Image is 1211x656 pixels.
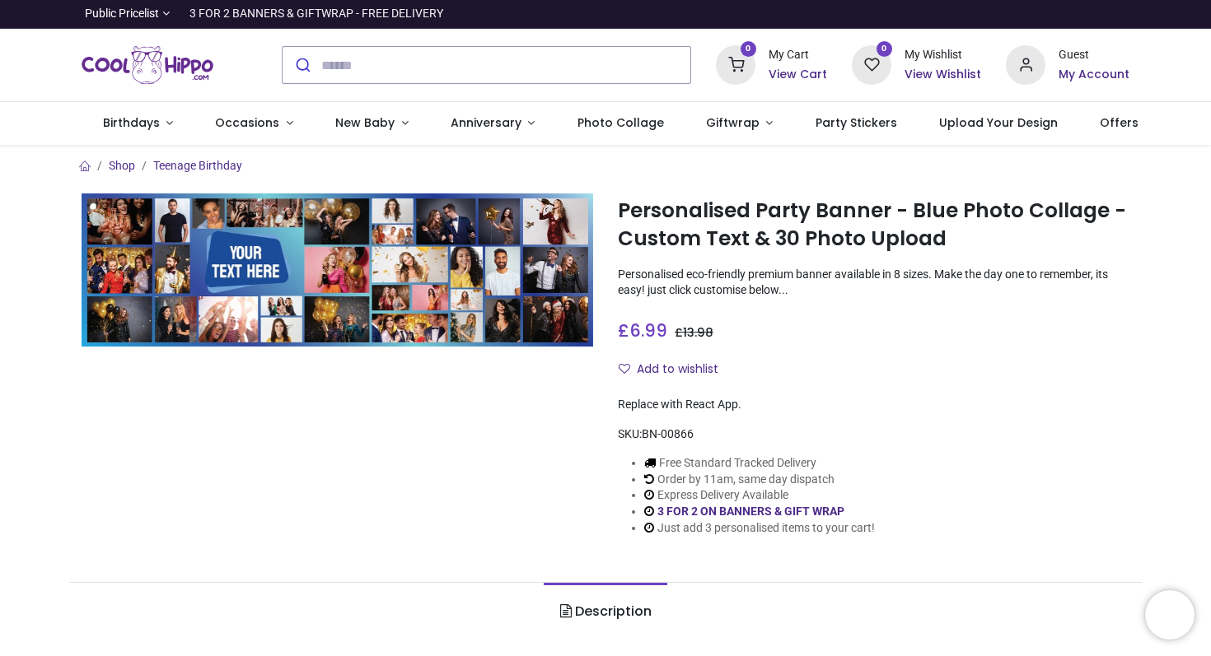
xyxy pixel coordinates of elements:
a: View Cart [769,67,827,83]
li: Just add 3 personalised items to your cart! [644,520,875,537]
a: Public Pricelist [82,6,170,22]
div: My Wishlist [905,47,981,63]
span: Photo Collage [577,114,664,131]
sup: 0 [877,41,892,57]
a: Shop [109,159,135,172]
a: 3 FOR 2 ON BANNERS & GIFT WRAP [657,505,844,518]
div: My Cart [769,47,827,63]
span: 6.99 [629,319,667,342]
span: BN-00866 [642,427,694,440]
div: 3 FOR 2 BANNERS & GIFTWRAP - FREE DELIVERY [189,6,443,22]
div: Guest [1059,47,1129,63]
h1: Personalised Party Banner - Blue Photo Collage - Custom Text & 30 Photo Upload [618,197,1129,254]
span: Public Pricelist [85,6,159,22]
a: Giftwrap [685,102,794,145]
li: Free Standard Tracked Delivery [644,455,875,472]
div: SKU: [618,426,1129,443]
a: Anniversary [429,102,556,145]
a: Birthdays [82,102,194,145]
iframe: Brevo live chat [1145,590,1195,640]
div: Replace with React App. [618,397,1129,413]
i: Add to wishlist [619,363,630,375]
button: Submit [283,47,321,83]
iframe: Customer reviews powered by Trustpilot [783,6,1129,22]
a: Teenage Birthday [153,159,242,172]
a: 0 [716,58,755,71]
img: Cool Hippo [82,42,213,88]
span: Anniversary [451,114,521,131]
li: Order by 11am, same day dispatch [644,472,875,488]
a: Occasions [194,102,315,145]
a: My Account [1059,67,1129,83]
sup: 0 [741,41,756,57]
span: New Baby [335,114,395,131]
a: 0 [852,58,891,71]
button: Add to wishlistAdd to wishlist [618,356,732,384]
a: Logo of Cool Hippo [82,42,213,88]
span: 13.98 [683,324,713,341]
a: Description [544,583,666,640]
span: Giftwrap [706,114,760,131]
span: Occasions [215,114,279,131]
span: Birthdays [103,114,160,131]
span: £ [618,319,667,342]
p: Personalised eco-friendly premium banner available in 8 sizes. Make the day one to remember, its ... [618,267,1129,299]
span: Upload Your Design [939,114,1058,131]
a: New Baby [315,102,430,145]
span: Party Stickers [816,114,897,131]
span: Offers [1100,114,1139,131]
img: Personalised Party Banner - Blue Photo Collage - Custom Text & 30 Photo Upload [82,193,593,347]
a: View Wishlist [905,67,981,83]
span: £ [675,324,713,341]
li: Express Delivery Available [644,487,875,504]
